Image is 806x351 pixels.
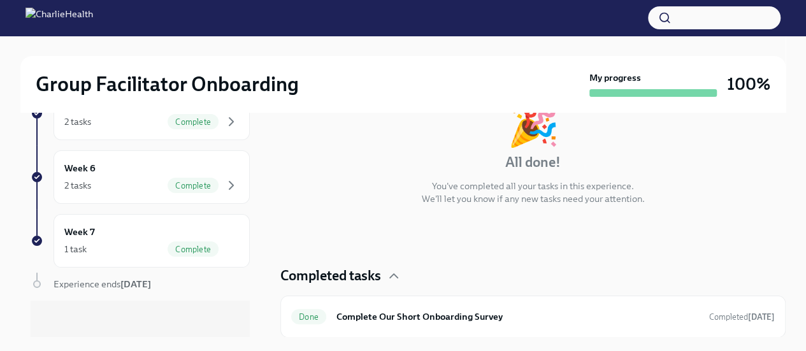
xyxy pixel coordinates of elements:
h4: All done! [505,153,561,172]
h6: Week 7 [64,225,95,239]
span: Complete [168,245,219,254]
a: Week 62 tasksComplete [31,150,250,204]
h6: Complete Our Short Onboarding Survey [336,310,699,324]
span: Complete [168,181,219,190]
strong: My progress [589,71,641,84]
a: DoneComplete Our Short Onboarding SurveyCompleted[DATE] [291,306,775,327]
div: 1 task [64,243,87,255]
h6: Week 6 [64,161,96,175]
a: Week 71 taskComplete [31,214,250,268]
strong: [DATE] [120,278,151,290]
h2: Group Facilitator Onboarding [36,71,299,97]
p: We'll let you know if any new tasks need your attention. [422,192,645,205]
span: Completed [709,312,775,322]
div: 2 tasks [64,115,91,128]
div: 🎉 [507,103,559,145]
strong: [DATE] [748,312,775,322]
a: 2 tasksComplete [31,87,250,140]
img: CharlieHealth [25,8,93,28]
h4: Completed tasks [280,266,381,285]
span: Experience ends [54,278,151,290]
div: Completed tasks [280,266,786,285]
h3: 100% [727,73,770,96]
div: 2 tasks [64,179,91,192]
span: Complete [168,117,219,127]
p: You've completed all your tasks in this experience. [432,180,634,192]
span: Done [291,312,326,322]
span: August 7th, 2025 23:28 [709,311,775,323]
